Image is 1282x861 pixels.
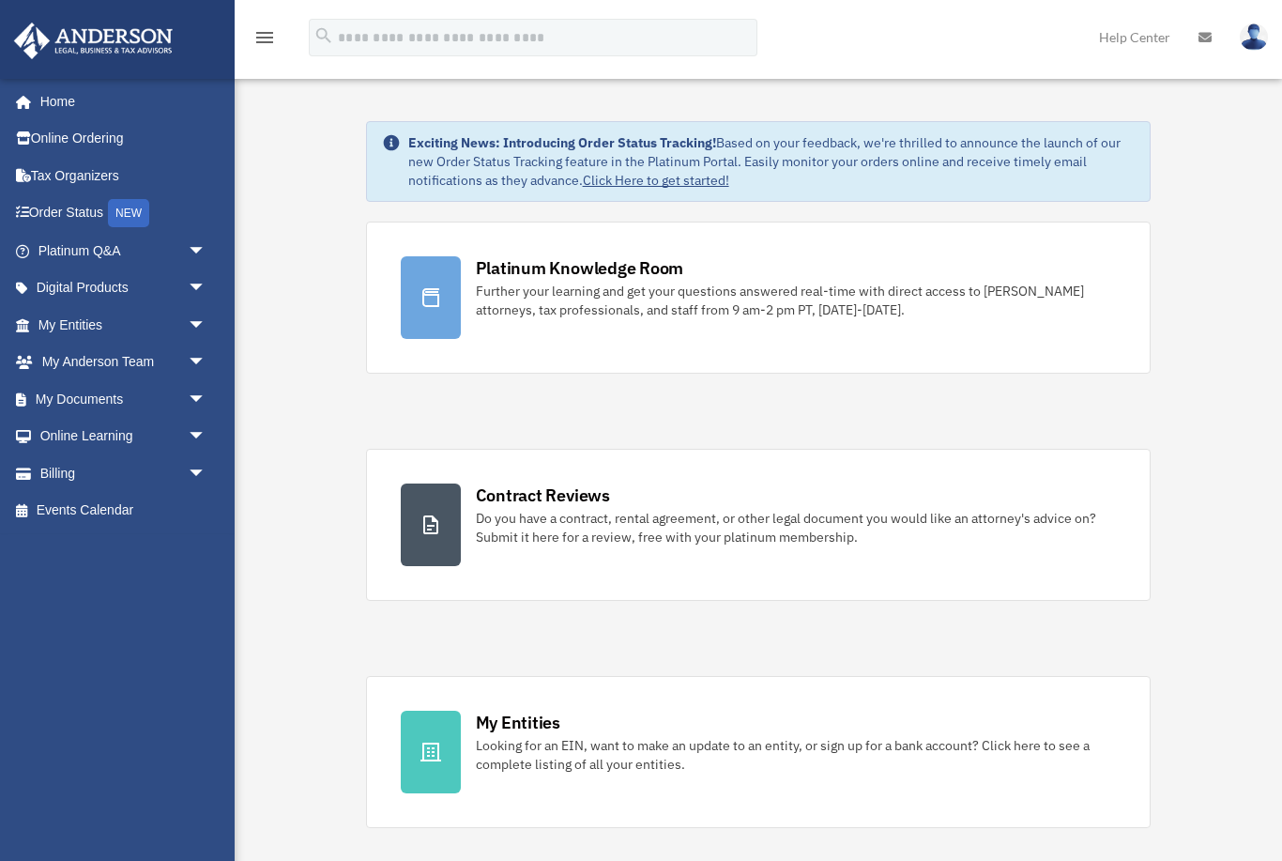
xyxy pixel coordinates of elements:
[13,157,235,194] a: Tax Organizers
[13,380,235,418] a: My Documentsarrow_drop_down
[8,23,178,59] img: Anderson Advisors Platinum Portal
[13,454,235,492] a: Billingarrow_drop_down
[476,736,1117,774] div: Looking for an EIN, want to make an update to an entity, or sign up for a bank account? Click her...
[476,256,684,280] div: Platinum Knowledge Room
[13,344,235,381] a: My Anderson Teamarrow_drop_down
[13,306,235,344] a: My Entitiesarrow_drop_down
[408,133,1136,190] div: Based on your feedback, we're thrilled to announce the launch of our new Order Status Tracking fe...
[188,454,225,493] span: arrow_drop_down
[188,418,225,456] span: arrow_drop_down
[366,222,1152,374] a: Platinum Knowledge Room Further your learning and get your questions answered real-time with dire...
[13,194,235,233] a: Order StatusNEW
[108,199,149,227] div: NEW
[366,449,1152,601] a: Contract Reviews Do you have a contract, rental agreement, or other legal document you would like...
[476,282,1117,319] div: Further your learning and get your questions answered real-time with direct access to [PERSON_NAM...
[313,25,334,46] i: search
[188,344,225,382] span: arrow_drop_down
[476,711,560,734] div: My Entities
[476,484,610,507] div: Contract Reviews
[583,172,729,189] a: Click Here to get started!
[188,380,225,419] span: arrow_drop_down
[13,492,235,530] a: Events Calendar
[13,120,235,158] a: Online Ordering
[13,418,235,455] a: Online Learningarrow_drop_down
[253,26,276,49] i: menu
[188,232,225,270] span: arrow_drop_down
[476,509,1117,546] div: Do you have a contract, rental agreement, or other legal document you would like an attorney's ad...
[1240,23,1268,51] img: User Pic
[13,269,235,307] a: Digital Productsarrow_drop_down
[253,33,276,49] a: menu
[13,83,225,120] a: Home
[366,676,1152,828] a: My Entities Looking for an EIN, want to make an update to an entity, or sign up for a bank accoun...
[13,232,235,269] a: Platinum Q&Aarrow_drop_down
[408,134,716,151] strong: Exciting News: Introducing Order Status Tracking!
[188,269,225,308] span: arrow_drop_down
[188,306,225,345] span: arrow_drop_down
